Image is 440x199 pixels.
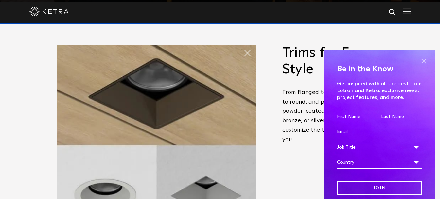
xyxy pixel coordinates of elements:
img: search icon [388,8,396,16]
p: Get inspired with all the best from Lutron and Ketra: exclusive news, project features, and more. [337,80,422,101]
div: Country [337,156,422,169]
input: Email [337,126,422,138]
input: First Name [337,111,378,123]
img: Hamburger%20Nav.svg [403,8,411,14]
div: Job Title [337,141,422,153]
h4: Be in the Know [337,63,422,75]
img: ketra-logo-2019-white [29,7,69,16]
input: Last Name [381,111,422,123]
span: From flanged to flangeless, square to round, and paintable white to powder-coated finishes in bla... [282,90,378,143]
input: Join [337,181,422,195]
h2: Trims for Every Style [282,45,384,78]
